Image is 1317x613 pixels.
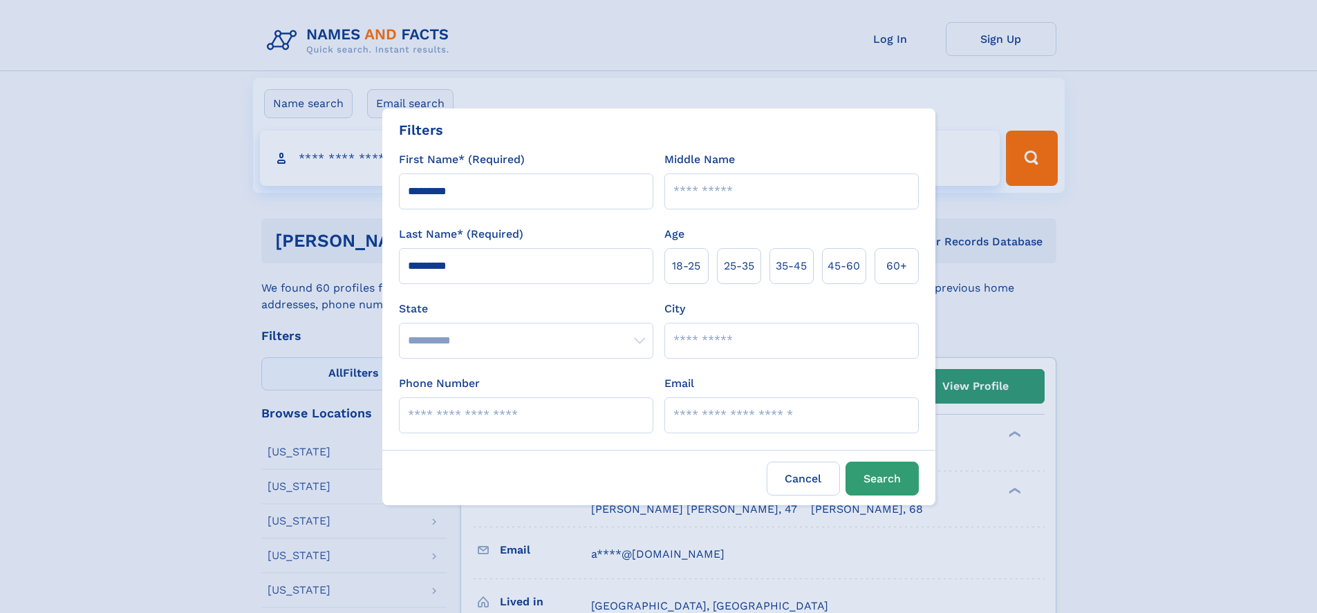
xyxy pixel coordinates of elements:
[724,258,754,274] span: 25‑35
[767,462,840,496] label: Cancel
[776,258,807,274] span: 35‑45
[886,258,907,274] span: 60+
[672,258,700,274] span: 18‑25
[399,120,443,140] div: Filters
[399,151,525,168] label: First Name* (Required)
[828,258,860,274] span: 45‑60
[664,301,685,317] label: City
[399,375,480,392] label: Phone Number
[664,151,735,168] label: Middle Name
[399,226,523,243] label: Last Name* (Required)
[664,226,684,243] label: Age
[664,375,694,392] label: Email
[399,301,653,317] label: State
[846,462,919,496] button: Search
